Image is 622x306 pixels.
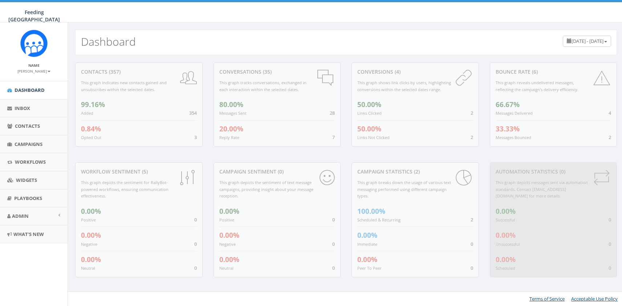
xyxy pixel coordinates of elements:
small: Positive [81,217,96,223]
span: 0 [332,241,335,247]
span: (0) [558,168,565,175]
small: Neutral [219,265,233,271]
span: 0.00% [496,230,516,240]
span: 0 [609,216,611,223]
small: Reply Rate [219,135,239,140]
span: (4) [393,68,401,75]
span: 0.00% [219,255,239,264]
span: Workflows [15,159,46,165]
span: (6) [530,68,538,75]
span: 20.00% [219,124,243,134]
img: Rally_Corp_Icon.png [20,30,48,57]
span: Campaigns [15,141,42,147]
small: This graph breaks down the usage of various text messaging performed using different campaign types. [357,180,451,199]
a: Terms of Service [529,295,565,302]
div: Automation Statistics [496,168,611,175]
small: Peer To Peer [357,265,382,271]
small: Negative [219,241,236,247]
small: This graph tracks conversations, exchanged in each interaction within the selected dates. [219,80,306,92]
a: Acceptable Use Policy [571,295,618,302]
small: Messages Bounced [496,135,531,140]
small: This graph depicts the sentiment of text message campaigns, providing insight about your message ... [219,180,313,199]
span: (35) [261,68,272,75]
span: 0 [194,216,197,223]
span: 0 [609,265,611,271]
small: This graph depicts the sentiment for RallyBot-powered workflows, ensuring communication effective... [81,180,168,199]
span: 0 [609,241,611,247]
small: This graph depicts messages sent via automation standards. Contact [EMAIL_ADDRESS][DOMAIN_NAME] f... [496,180,588,199]
span: 50.00% [357,124,381,134]
small: This graph shows link clicks by users, highlighting conversions within the selected dates range. [357,80,451,92]
span: 0.00% [357,230,377,240]
span: 0.00% [219,207,239,216]
span: 28 [330,110,335,116]
span: 0 [471,265,473,271]
span: 0 [332,216,335,223]
span: 66.67% [496,100,520,109]
span: Contacts [15,123,40,129]
small: Links Not Clicked [357,135,390,140]
span: 100.00% [357,207,385,216]
small: Messages Sent [219,110,247,116]
span: (0) [276,168,284,175]
span: What's New [13,231,44,237]
small: Neutral [81,265,95,271]
small: This graph indicates new contacts gained and unsubscribes within the selected dates. [81,80,167,92]
small: Opted Out [81,135,101,140]
small: Added [81,110,93,116]
span: 33.33% [496,124,520,134]
span: 0.00% [357,255,377,264]
span: 50.00% [357,100,381,109]
div: conversions [357,68,473,76]
div: contacts [81,68,197,76]
span: Widgets [16,177,37,183]
span: 354 [189,110,197,116]
span: 7 [332,134,335,140]
span: Inbox [15,105,30,111]
span: 2 [471,216,473,223]
span: 4 [609,110,611,116]
small: Messages Delivered [496,110,533,116]
div: conversations [219,68,335,76]
small: [PERSON_NAME] [17,69,50,74]
span: Feeding [GEOGRAPHIC_DATA] [8,9,60,23]
small: This graph reveals undelivered messages, reflecting the campaign's delivery efficiency. [496,80,578,92]
small: Scheduled [496,265,515,271]
small: Scheduled & Recurring [357,217,401,223]
small: Negative [81,241,97,247]
span: 2 [471,110,473,116]
span: 2 [609,134,611,140]
span: 0 [194,241,197,247]
span: 0.00% [219,230,239,240]
span: (357) [107,68,121,75]
span: 0.00% [496,207,516,216]
small: Unsuccessful [496,241,520,247]
span: [DATE] - [DATE] [572,38,603,44]
span: 0 [471,241,473,247]
span: 0 [332,265,335,271]
span: Admin [12,213,29,219]
div: Bounce Rate [496,68,611,76]
small: Immediate [357,241,377,247]
div: Campaign Statistics [357,168,473,175]
span: 3 [194,134,197,140]
span: (5) [141,168,148,175]
small: Name [28,63,40,68]
span: 80.00% [219,100,243,109]
span: 0.00% [81,255,101,264]
span: 0.00% [496,255,516,264]
div: Campaign Sentiment [219,168,335,175]
small: Successful [496,217,515,223]
span: 2 [471,134,473,140]
span: Playbooks [14,195,42,201]
small: Positive [219,217,234,223]
span: Dashboard [15,87,45,93]
span: 0.00% [81,230,101,240]
span: 99.16% [81,100,105,109]
span: 0.00% [81,207,101,216]
a: [PERSON_NAME] [17,68,50,74]
span: (2) [412,168,420,175]
small: Links Clicked [357,110,382,116]
h2: Dashboard [81,36,136,48]
span: 0 [194,265,197,271]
